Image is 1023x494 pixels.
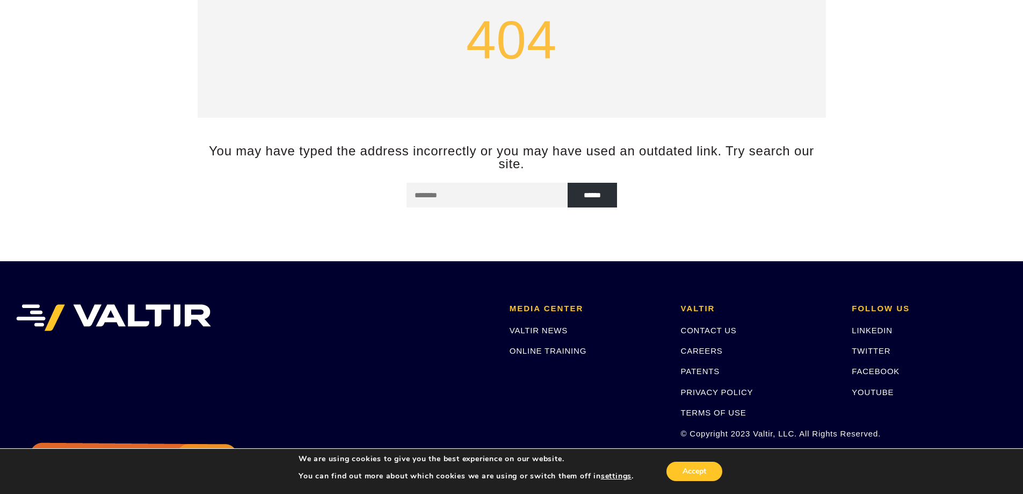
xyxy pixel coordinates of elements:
a: TERMS OF USE [681,408,746,417]
a: LINKEDIN [852,326,893,335]
a: CONTACT US [681,326,737,335]
p: We are using cookies to give you the best experience on our website. [299,454,634,464]
h2: MEDIA CENTER [510,304,665,313]
h2: FOLLOW US [852,304,1007,313]
button: settings [601,471,632,481]
img: VALTIR [16,304,211,331]
p: You may have typed the address incorrectly or you may have used an outdated link. Try search our ... [198,145,826,170]
a: PATENTS [681,367,720,376]
a: PRIVACY POLICY [681,388,753,397]
a: TWITTER [852,346,890,355]
h1: 404 [214,10,810,69]
h2: VALTIR [681,304,836,313]
a: FACEBOOK [852,367,899,376]
p: © Copyright 2023 Valtir, LLC. All Rights Reserved. [681,427,836,440]
p: You can find out more about which cookies we are using or switch them off in . [299,471,634,481]
a: YOUTUBE [852,388,894,397]
a: ONLINE TRAINING [510,346,586,355]
button: Accept [666,462,722,481]
a: CAREERS [681,346,723,355]
a: VALTIR NEWS [510,326,568,335]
